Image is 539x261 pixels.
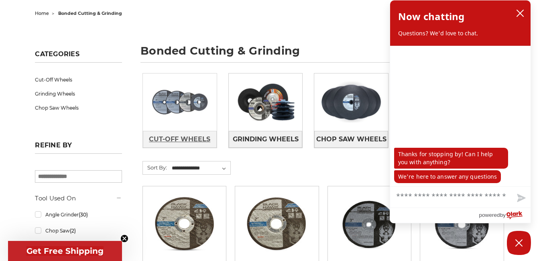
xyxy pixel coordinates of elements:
h5: Tool Used On [35,194,122,203]
span: Cut-Off Wheels [149,133,210,146]
a: Chop Saw Wheels [314,131,388,148]
a: Powered by Olark [479,208,531,223]
h2: Now chatting [398,8,464,24]
span: Grinding Wheels [233,133,299,146]
span: bonded cutting & grinding [58,10,122,16]
a: home [35,10,49,16]
span: Get Free Shipping [26,246,104,256]
h5: Categories [35,50,122,63]
img: Cut-Off Wheels [143,76,217,128]
button: Close Chatbox [507,231,531,255]
span: (30) [79,212,88,218]
button: Send message [511,189,531,208]
div: chat [390,46,531,186]
p: Questions? We'd love to chat. [398,29,523,37]
h1: bonded cutting & grinding [140,45,504,63]
p: We're here to answer any questions [394,170,501,183]
p: Thanks for stopping by! Can I help you with anything? [394,148,508,169]
img: Chop Saw Wheels [314,76,388,128]
a: Cut-Off Wheels [143,131,217,148]
span: powered [479,210,500,220]
img: Grinding Wheels [229,76,303,128]
img: 2" x 1/16" x 3/8" Cut Off Wheel [148,192,220,256]
a: Chop Saw [35,224,122,238]
a: Grinding Wheels [229,131,303,148]
button: close chatbox [514,7,527,19]
a: Cut-Off Wheels [35,73,122,87]
label: Sort By: [143,161,167,173]
img: 3” x .0625” x 1/4” Die Grinder Cut-Off Wheels by Black Hawk Abrasives [334,192,405,256]
span: by [500,210,506,220]
h5: Refine by [35,141,122,154]
button: Close teaser [120,234,128,243]
span: Chop Saw Wheels [316,133,386,146]
a: Die Grinder [35,240,122,254]
a: Grinding Wheels [35,87,122,101]
img: 2" x 1/32" x 3/8" Cut Off Wheel [241,192,313,256]
img: 3" x 1/16" x 3/8" Cutting Disc [426,192,498,256]
select: Sort By: [171,162,230,174]
div: Get Free ShippingClose teaser [8,241,122,261]
span: (2) [70,228,76,234]
a: Angle Grinder [35,208,122,222]
a: Chop Saw Wheels [35,101,122,115]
